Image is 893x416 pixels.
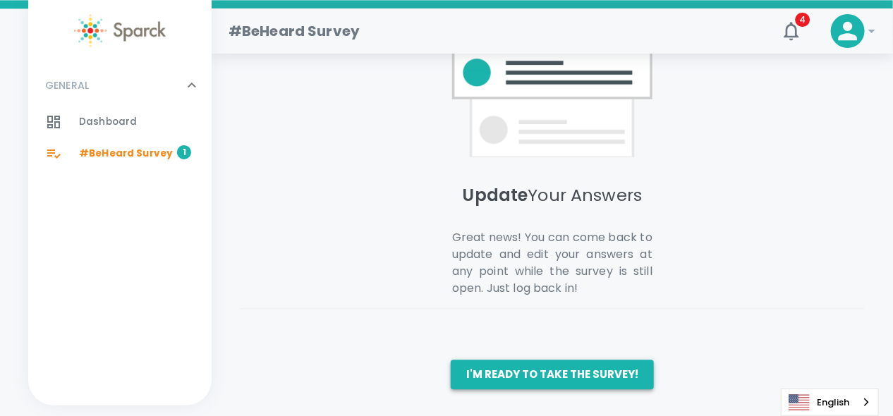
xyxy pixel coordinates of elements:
span: Dashboard [79,115,137,129]
a: Sparck logo [28,14,212,47]
img: [object Object] [452,35,652,168]
button: 4 [774,14,808,48]
p: Great news! You can come back to update and edit your answers at any point while the survey is st... [452,229,652,297]
a: Dashboard [28,106,212,137]
span: Update [463,183,528,207]
a: English [782,389,878,415]
img: Sparck logo [74,14,166,47]
div: Language [781,389,879,416]
div: GENERAL [28,64,212,106]
p: GENERAL [45,78,89,92]
span: 1 [177,145,191,159]
div: GENERAL [28,106,212,175]
h1: #BeHeard Survey [229,20,360,42]
button: I'm ready to take the survey! [451,360,654,389]
h5: Your Answers [452,184,652,229]
aside: Language selected: English [781,389,879,416]
a: #BeHeard Survey1 [28,138,212,169]
span: 4 [796,13,810,27]
span: #BeHeard Survey [79,147,173,161]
